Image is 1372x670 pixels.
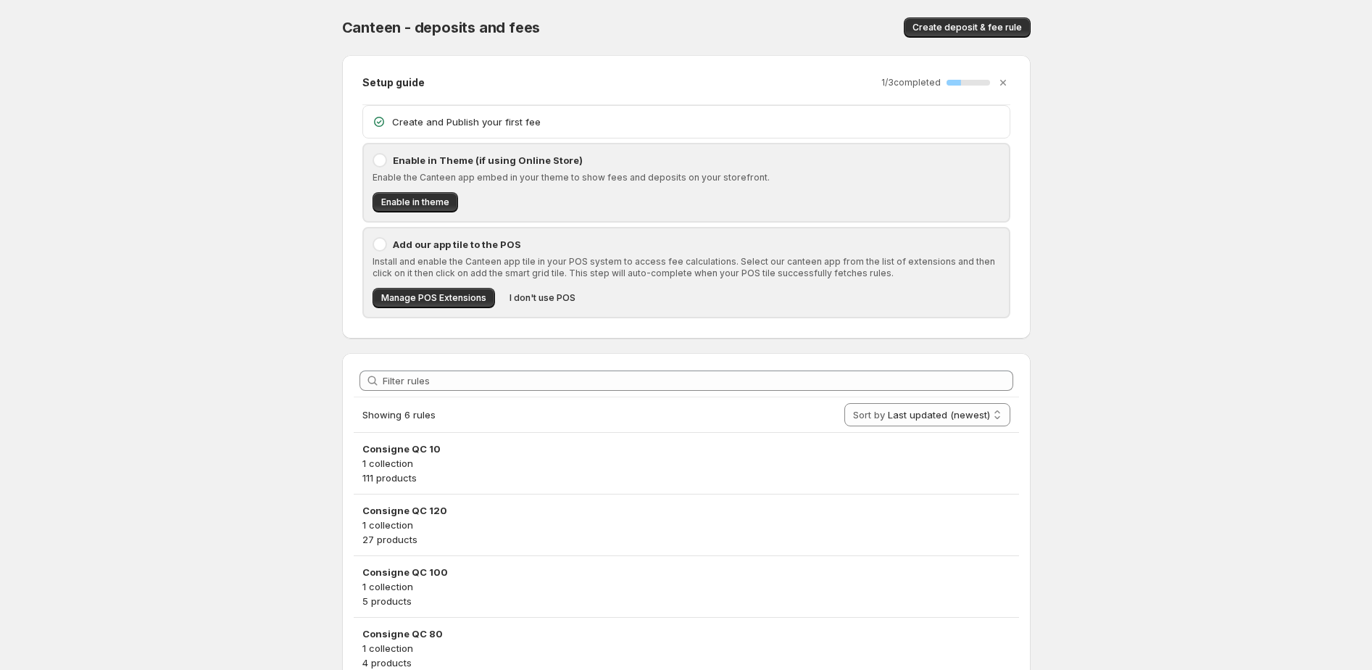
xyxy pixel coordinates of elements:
[510,292,575,304] span: I don't use POS
[381,292,486,304] span: Manage POS Extensions
[501,288,584,308] button: I don't use POS
[362,442,1010,456] h3: Consigne QC 10
[393,237,1000,252] p: Add our app tile to the POS
[362,565,1010,579] h3: Consigne QC 100
[342,19,541,36] span: Canteen - deposits and fees
[373,192,458,212] button: Enable in theme
[381,197,449,208] span: Enable in theme
[362,409,436,421] span: Showing 6 rules
[362,579,1010,594] p: 1 collection
[993,73,1013,93] button: Dismiss setup guide
[383,371,1013,391] input: Filter rules
[373,256,1000,279] p: Install and enable the Canteen app tile in your POS system to access fee calculations. Select our...
[362,626,1010,641] h3: Consigne QC 80
[362,471,1010,485] p: 111 products
[362,532,1010,547] p: 27 products
[881,77,941,88] p: 1 / 3 completed
[362,641,1010,655] p: 1 collection
[362,75,425,90] h2: Setup guide
[373,172,1000,183] p: Enable the Canteen app embed in your theme to show fees and deposits on your storefront.
[393,153,1000,167] p: Enable in Theme (if using Online Store)
[362,594,1010,608] p: 5 products
[373,288,495,308] button: Manage POS Extensions
[362,503,1010,518] h3: Consigne QC 120
[362,518,1010,532] p: 1 collection
[912,22,1022,33] span: Create deposit & fee rule
[392,115,1001,129] p: Create and Publish your first fee
[362,655,1010,670] p: 4 products
[904,17,1031,38] button: Create deposit & fee rule
[362,456,1010,471] p: 1 collection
